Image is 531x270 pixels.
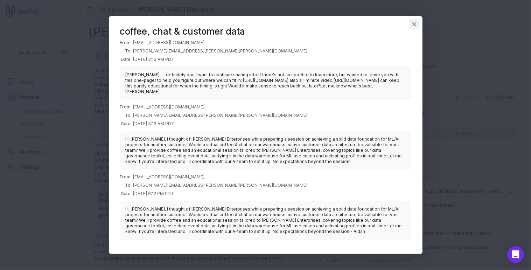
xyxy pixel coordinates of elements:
[133,181,308,190] td: [PERSON_NAME][EMAIL_ADDRESS][PERSON_NAME][PERSON_NAME][DOMAIN_NAME]
[133,191,174,196] time: [DATE] 8:12 PM PDT
[120,66,411,100] blockquote: [PERSON_NAME] -- definitely don't want to continue sharing info if there's not an appetite to lea...
[409,19,420,29] button: Close
[133,111,308,120] td: [PERSON_NAME][EMAIL_ADDRESS][PERSON_NAME][PERSON_NAME][DOMAIN_NAME]
[133,38,308,47] td: [EMAIL_ADDRESS][DOMAIN_NAME]
[120,111,133,120] th: To:
[133,57,175,62] time: [DATE] 3:13 AM PDT
[120,201,411,240] blockquote: Hi [PERSON_NAME], I thought of [PERSON_NAME] Enterprises while preparing a session on achieving a...
[120,27,411,36] header: coffee, chat & customer data
[120,38,133,47] th: From:
[120,131,411,170] blockquote: Hi [PERSON_NAME], I thought of [PERSON_NAME] Enterprises while preparing a session on achieving a...
[120,190,133,198] th: Date:
[120,181,133,190] th: To:
[120,47,133,55] th: To:
[120,55,133,64] th: Date:
[120,173,133,181] th: From:
[133,121,175,126] time: [DATE] 3:13 AM PDT
[133,173,308,181] td: [EMAIL_ADDRESS][DOMAIN_NAME]
[133,103,308,111] td: [EMAIL_ADDRESS][DOMAIN_NAME]
[120,103,133,111] th: From:
[133,47,308,55] td: [PERSON_NAME][EMAIL_ADDRESS][PERSON_NAME][PERSON_NAME][DOMAIN_NAME]
[120,120,133,128] th: Date:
